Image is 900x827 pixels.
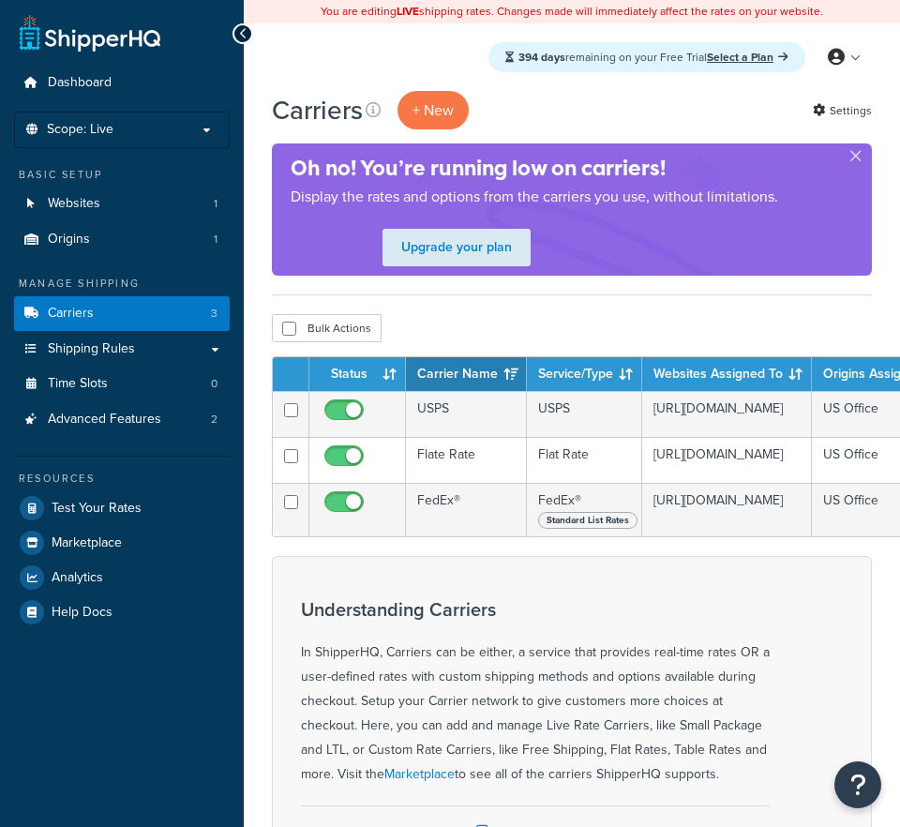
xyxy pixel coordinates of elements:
[14,66,230,100] a: Dashboard
[527,357,642,391] th: Service/Type: activate to sort column ascending
[214,196,217,212] span: 1
[642,437,812,483] td: [URL][DOMAIN_NAME]
[48,341,135,357] span: Shipping Rules
[52,501,142,517] span: Test Your Rates
[14,187,230,221] a: Websites 1
[813,98,872,124] a: Settings
[14,402,230,437] li: Advanced Features
[14,367,230,401] a: Time Slots 0
[47,122,113,138] span: Scope: Live
[48,306,94,322] span: Carriers
[52,605,112,621] span: Help Docs
[642,391,812,437] td: [URL][DOMAIN_NAME]
[397,91,469,129] button: + New
[14,187,230,221] li: Websites
[291,184,778,210] p: Display the rates and options from the carriers you use, without limitations.
[52,535,122,551] span: Marketplace
[52,570,103,586] span: Analytics
[384,764,455,784] a: Marketplace
[14,402,230,437] a: Advanced Features 2
[48,376,108,392] span: Time Slots
[14,332,230,367] a: Shipping Rules
[309,357,406,391] th: Status: activate to sort column ascending
[14,296,230,331] a: Carriers 3
[211,306,217,322] span: 3
[14,491,230,525] a: Test Your Rates
[14,276,230,292] div: Manage Shipping
[211,376,217,392] span: 0
[642,483,812,536] td: [URL][DOMAIN_NAME]
[48,412,161,428] span: Advanced Features
[488,42,805,72] div: remaining on your Free Trial
[642,357,812,391] th: Websites Assigned To: activate to sort column ascending
[14,296,230,331] li: Carriers
[14,526,230,560] a: Marketplace
[301,599,770,787] div: In ShipperHQ, Carriers can be either, a service that provides real-time rates OR a user-defined r...
[272,314,382,342] button: Bulk Actions
[48,196,100,212] span: Websites
[272,92,363,128] h1: Carriers
[538,512,637,529] span: Standard List Rates
[527,483,642,536] td: FedEx®
[14,367,230,401] li: Time Slots
[406,391,527,437] td: USPS
[301,599,770,620] h3: Understanding Carriers
[527,391,642,437] td: USPS
[14,561,230,594] a: Analytics
[14,167,230,183] div: Basic Setup
[834,761,881,808] button: Open Resource Center
[20,14,160,52] a: ShipperHQ Home
[707,49,788,66] a: Select a Plan
[14,222,230,257] li: Origins
[518,49,565,66] strong: 394 days
[48,232,90,248] span: Origins
[406,437,527,483] td: Flate Rate
[291,153,778,184] h4: Oh no! You’re running low on carriers!
[527,437,642,483] td: Flat Rate
[406,483,527,536] td: FedEx®
[214,232,217,248] span: 1
[397,3,419,20] b: LIVE
[14,471,230,487] div: Resources
[211,412,217,428] span: 2
[14,222,230,257] a: Origins 1
[406,357,527,391] th: Carrier Name: activate to sort column ascending
[382,229,531,266] a: Upgrade your plan
[14,595,230,629] a: Help Docs
[48,75,112,91] span: Dashboard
